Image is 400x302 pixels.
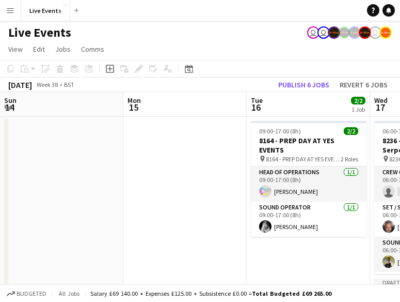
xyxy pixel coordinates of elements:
[5,288,48,299] button: Budgeted
[251,136,366,155] h3: 8164 - PREP DAY AT YES EVENTS
[317,26,330,39] app-user-avatar: Nadia Addada
[328,26,340,39] app-user-avatar: Production Managers
[33,44,45,54] span: Edit
[374,96,388,105] span: Wed
[266,155,341,163] span: 8164 - PREP DAY AT YES EVENTS
[126,101,141,113] span: 15
[64,81,74,88] div: BST
[29,42,49,56] a: Edit
[369,26,381,39] app-user-avatar: Technical Department
[249,101,263,113] span: 16
[57,290,82,297] span: All jobs
[4,96,17,105] span: Sun
[274,78,333,92] button: Publish 6 jobs
[51,42,75,56] a: Jobs
[127,96,141,105] span: Mon
[252,290,331,297] span: Total Budgeted £69 265.00
[90,290,331,297] div: Salary £69 140.00 + Expenses £125.00 + Subsistence £0.00 =
[81,44,104,54] span: Comms
[55,44,71,54] span: Jobs
[34,81,60,88] span: Week 38
[338,26,350,39] app-user-avatar: Production Managers
[3,101,17,113] span: 14
[307,26,319,39] app-user-avatar: Eden Hopkins
[359,26,371,39] app-user-avatar: Production Managers
[379,26,392,39] app-user-avatar: Alex Gill
[251,96,263,105] span: Tue
[8,80,32,90] div: [DATE]
[373,101,388,113] span: 17
[348,26,361,39] app-user-avatar: Production Managers
[259,127,301,135] span: 09:00-17:00 (8h)
[8,25,71,40] h1: Live Events
[335,78,392,92] button: Revert 6 jobs
[21,1,70,21] button: Live Events
[251,167,366,202] app-card-role: Head of Operations1/109:00-17:00 (8h)[PERSON_NAME]
[4,42,27,56] a: View
[351,105,365,113] div: 1 Job
[344,127,358,135] span: 2/2
[17,290,46,297] span: Budgeted
[251,121,366,237] app-job-card: 09:00-17:00 (8h)2/28164 - PREP DAY AT YES EVENTS 8164 - PREP DAY AT YES EVENTS2 RolesHead of Oper...
[77,42,108,56] a: Comms
[8,44,23,54] span: View
[351,97,365,104] span: 2/2
[341,155,358,163] span: 2 Roles
[251,202,366,237] app-card-role: Sound Operator1/109:00-17:00 (8h)[PERSON_NAME]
